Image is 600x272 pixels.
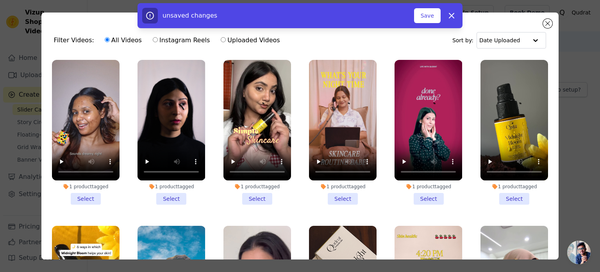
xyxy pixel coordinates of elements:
[414,8,441,23] button: Save
[452,32,546,49] div: Sort by:
[567,241,591,264] a: Open chat
[52,184,120,190] div: 1 product tagged
[152,35,210,45] label: Instagram Reels
[223,184,291,190] div: 1 product tagged
[480,184,548,190] div: 1 product tagged
[162,12,217,19] span: unsaved changes
[137,184,205,190] div: 1 product tagged
[220,35,280,45] label: Uploaded Videos
[395,184,462,190] div: 1 product tagged
[54,31,284,49] div: Filter Videos:
[309,184,377,190] div: 1 product tagged
[104,35,142,45] label: All Videos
